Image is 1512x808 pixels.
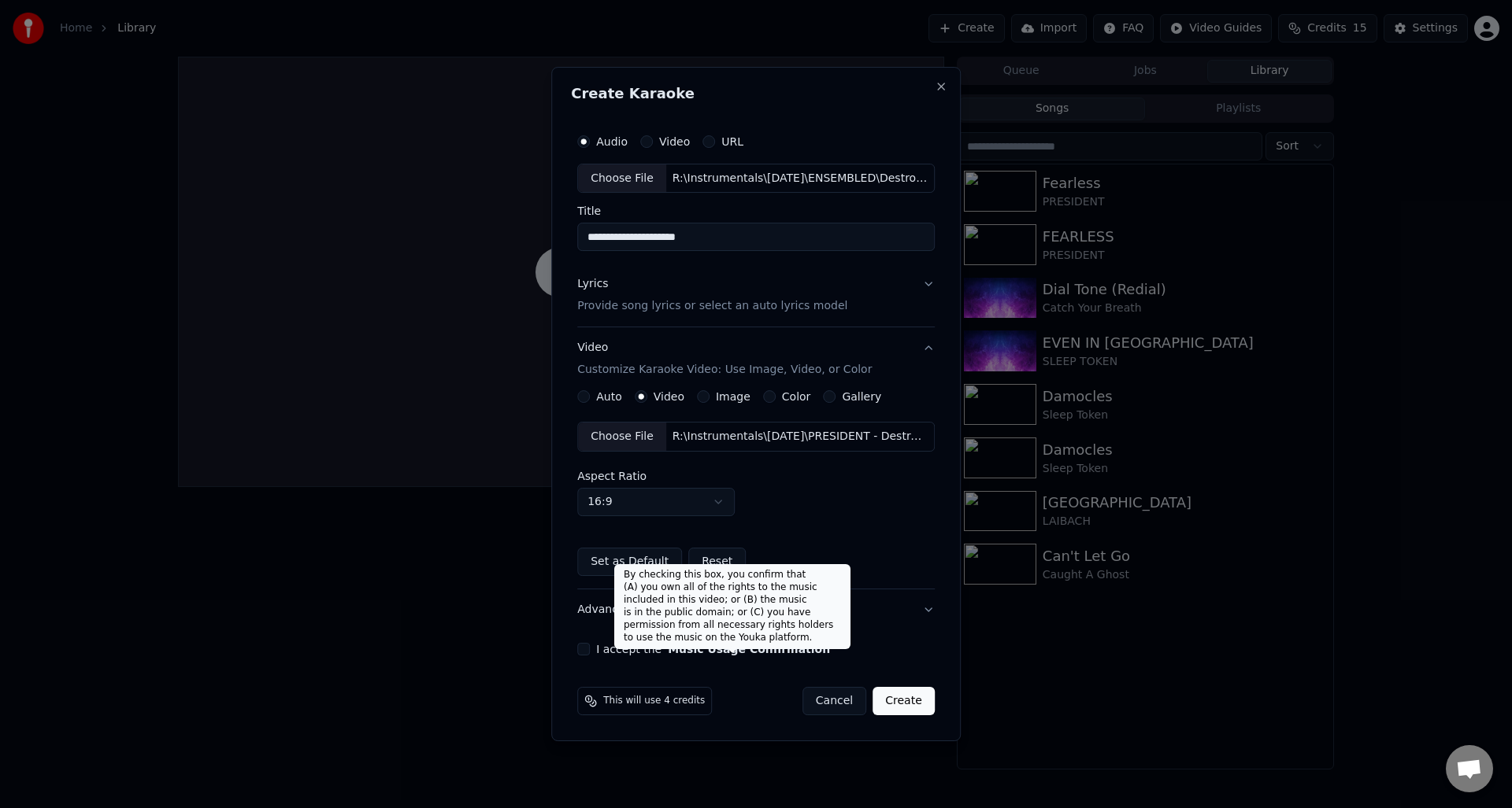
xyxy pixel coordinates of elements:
label: Aspect Ratio [577,470,935,481]
button: I accept the [668,644,830,655]
label: Video [654,391,684,402]
p: Customize Karaoke Video: Use Image, Video, or Color [577,362,872,378]
button: Cancel [802,687,866,715]
div: Video [577,341,872,378]
label: Audio [596,136,628,147]
div: VideoCustomize Karaoke Video: Use Image, Video, or Color [577,390,935,588]
p: Provide song lyrics or select an auto lyrics model [577,299,847,315]
div: By checking this box, you confirm that (A) you own all of the rights to the music included in thi... [614,564,850,649]
button: VideoCustomize Karaoke Video: Use Image, Video, or Color [577,328,935,391]
div: R:\Instrumentals\[DATE]\ENSEMBLED\Destroy Me - Vocals Ensembled.[MEDICAL_DATA] [666,171,934,186]
label: Gallery [842,391,881,402]
div: R:\Instrumentals\[DATE]\PRESIDENT - Destroy Me.mp4 [666,429,934,445]
div: Lyrics [577,277,608,293]
label: Video [659,136,690,147]
label: URL [721,136,743,147]
span: This will use 4 credits [603,695,705,707]
label: I accept the [596,644,830,655]
label: Color [782,391,811,402]
button: Create [873,687,935,715]
button: LyricsProvide song lyrics or select an auto lyrics model [577,264,935,327]
h2: Create Karaoke [571,87,941,101]
div: Choose File [578,422,666,451]
label: Image [716,391,750,402]
div: Choose File [578,164,666,193]
label: Auto [596,391,622,402]
button: Reset [688,548,746,576]
button: Advanced [577,589,935,630]
button: Set as Default [577,548,682,576]
label: Title [577,206,935,217]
